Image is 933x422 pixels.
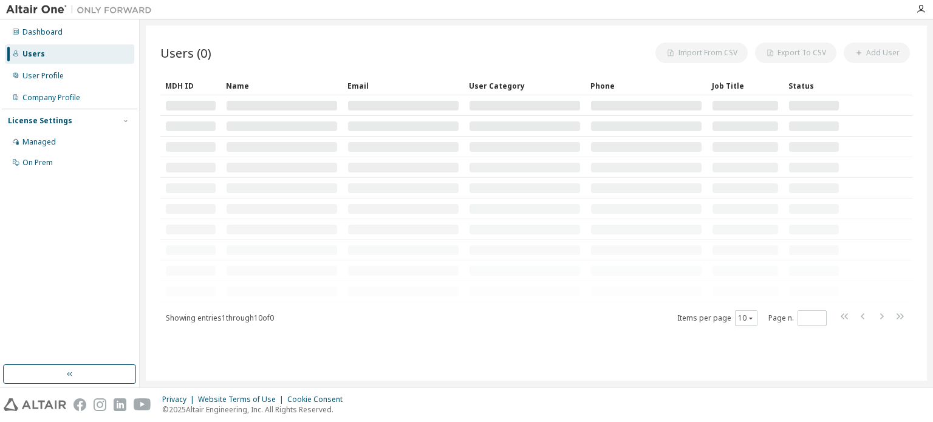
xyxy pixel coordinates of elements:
div: Cookie Consent [287,395,350,404]
div: Privacy [162,395,198,404]
div: Job Title [712,76,779,95]
img: instagram.svg [94,398,106,411]
div: MDH ID [165,76,216,95]
button: 10 [738,313,754,323]
div: Website Terms of Use [198,395,287,404]
span: Users (0) [160,44,211,61]
button: Export To CSV [755,43,836,63]
div: Phone [590,76,702,95]
div: Status [788,76,839,95]
div: User Category [469,76,581,95]
div: License Settings [8,116,72,126]
img: altair_logo.svg [4,398,66,411]
div: Managed [22,137,56,147]
span: Items per page [677,310,757,326]
div: User Profile [22,71,64,81]
div: Dashboard [22,27,63,37]
p: © 2025 Altair Engineering, Inc. All Rights Reserved. [162,404,350,415]
div: Email [347,76,459,95]
img: facebook.svg [73,398,86,411]
button: Import From CSV [655,43,748,63]
span: Page n. [768,310,827,326]
div: Company Profile [22,93,80,103]
button: Add User [844,43,910,63]
img: Altair One [6,4,158,16]
div: Name [226,76,338,95]
span: Showing entries 1 through 10 of 0 [166,313,274,323]
img: youtube.svg [134,398,151,411]
div: On Prem [22,158,53,168]
img: linkedin.svg [114,398,126,411]
div: Users [22,49,45,59]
